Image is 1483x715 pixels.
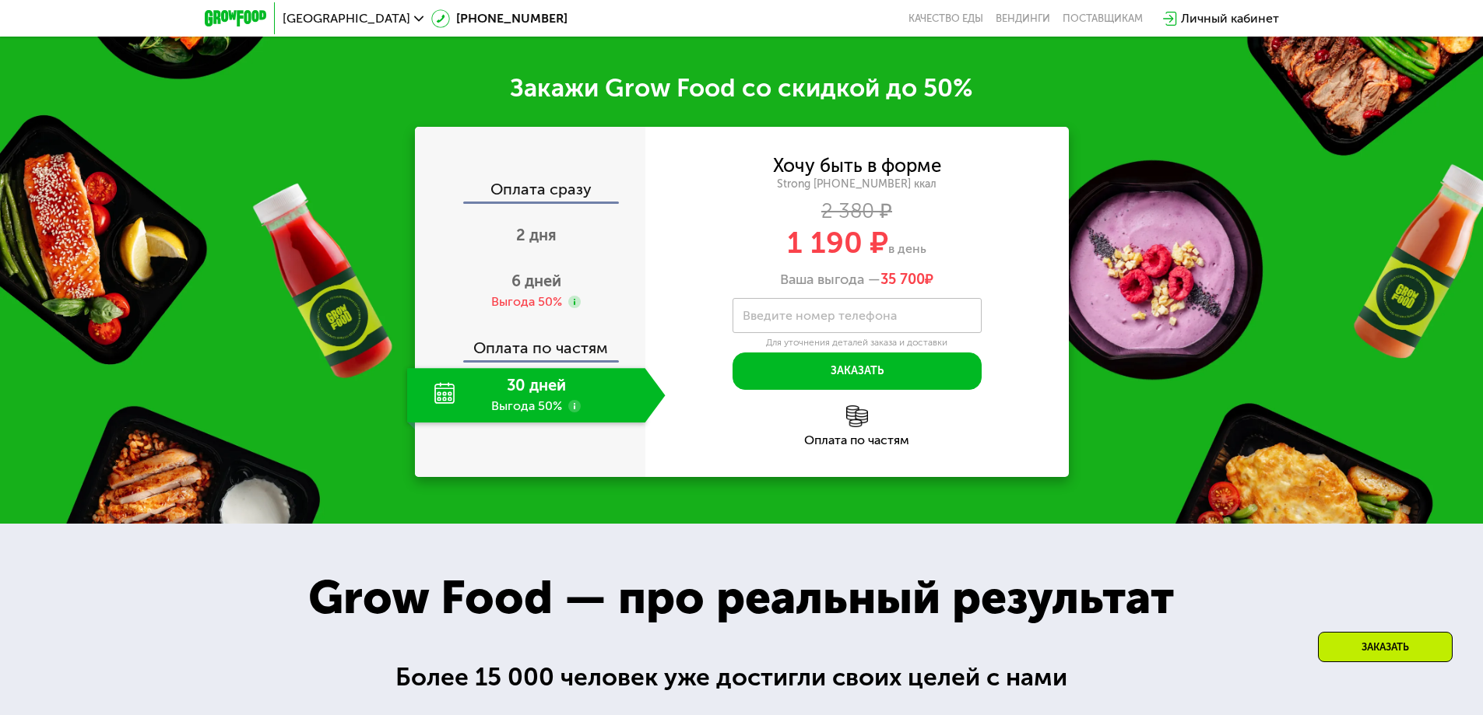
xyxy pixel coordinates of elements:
div: Личный кабинет [1181,9,1279,28]
a: Вендинги [996,12,1050,25]
div: Grow Food — про реальный результат [274,563,1208,633]
div: Выгода 50% [491,293,562,310]
div: Ваша выгода — [645,272,1069,289]
div: Заказать [1318,632,1453,662]
div: Оплата по частям [645,434,1069,447]
span: [GEOGRAPHIC_DATA] [283,12,410,25]
label: Введите номер телефона [743,311,897,320]
div: Для уточнения деталей заказа и доставки [733,337,982,349]
div: поставщикам [1063,12,1143,25]
div: 2 380 ₽ [645,203,1069,220]
div: Хочу быть в форме [773,157,941,174]
img: l6xcnZfty9opOoJh.png [846,405,868,427]
span: ₽ [880,272,933,289]
span: 1 190 ₽ [787,225,888,261]
div: Оплата сразу [416,181,645,202]
a: [PHONE_NUMBER] [431,9,568,28]
div: Оплата по частям [416,324,645,360]
button: Заказать [733,352,982,390]
span: 2 дня [516,226,557,244]
span: 35 700 [880,271,925,288]
span: в день [888,241,926,256]
div: Strong [PHONE_NUMBER] ккал [645,177,1069,191]
span: 6 дней [511,272,561,290]
div: Более 15 000 человек уже достигли своих целей с нами [395,658,1088,696]
a: Качество еды [908,12,983,25]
